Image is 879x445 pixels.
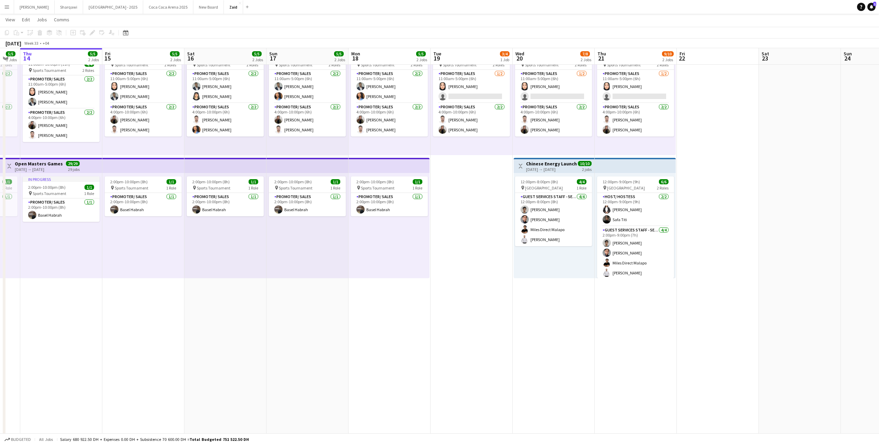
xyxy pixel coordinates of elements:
[187,53,264,137] app-job-card: 11:00am-10:00pm (11h)4/4 Sports Tournament2 RolesPromoter/ Sales2/211:00am-5:00pm (6h)[PERSON_NAM...
[433,70,510,103] app-card-role: Promoter/ Sales1/211:00am-5:00pm (6h)[PERSON_NAME]
[105,176,182,216] div: 2:00pm-10:00pm (8h)1/1 Sports Tournament1 RolePromoter/ Sales1/12:00pm-10:00pm (8h)Basel Habrah
[197,62,230,67] span: Sports Tournament
[515,51,524,57] span: Wed
[14,0,55,14] button: [PERSON_NAME]
[6,51,15,56] span: 5/5
[187,103,264,137] app-card-role: Promoter/ Sales2/24:00pm-10:00pm (6h)[PERSON_NAME][PERSON_NAME]
[164,62,176,67] span: 2 Roles
[761,54,769,62] span: 23
[432,54,441,62] span: 19
[578,161,592,166] span: 10/10
[15,161,63,167] h3: Open Masters Games
[34,15,50,24] a: Jobs
[60,437,249,442] div: Salary 680 922.50 DH + Expenses 0.00 DH + Subsistence 70 600.00 DH =
[66,161,80,166] span: 29/29
[22,54,32,62] span: 14
[515,176,592,246] div: 12:00pm-8:00pm (8h)4/4 [GEOGRAPHIC_DATA]1 RoleGuest Services Staff - Senior4/412:00pm-8:00pm (8h)...
[844,51,852,57] span: Sun
[762,51,769,57] span: Sat
[351,193,428,216] app-card-role: Promoter/ Sales1/12:00pm-10:00pm (8h)Basel Habrah
[3,436,32,443] button: Budgeted
[197,185,230,191] span: Sports Tournament
[170,57,181,62] div: 2 Jobs
[105,103,182,137] app-card-role: Promoter/ Sales2/24:00pm-10:00pm (6h)[PERSON_NAME][PERSON_NAME]
[597,53,674,137] div: 11:00am-10:00pm (11h)3/4 Sports Tournament2 RolesPromoter/ Sales1/211:00am-5:00pm (6h)[PERSON_NAM...
[351,70,428,103] app-card-role: Promoter/ Sales2/211:00am-5:00pm (6h)[PERSON_NAME][PERSON_NAME]
[143,0,193,14] button: Coca Coca Arena 2025
[38,437,54,442] span: All jobs
[269,51,277,57] span: Sun
[5,17,15,23] span: View
[680,51,685,57] span: Fri
[500,51,510,56] span: 3/4
[412,185,422,191] span: 1 Role
[597,70,674,103] app-card-role: Promoter/ Sales1/211:00am-5:00pm (6h)[PERSON_NAME]
[105,70,182,103] app-card-role: Promoter/ Sales2/211:00am-5:00pm (6h)[PERSON_NAME][PERSON_NAME]
[83,0,143,14] button: [GEOGRAPHIC_DATA] - 2025
[167,179,176,184] span: 1/1
[11,437,31,442] span: Budgeted
[115,62,148,67] span: Sports Tournament
[187,51,195,57] span: Sat
[433,103,510,137] app-card-role: Promoter/ Sales2/24:00pm-10:00pm (6h)[PERSON_NAME][PERSON_NAME]
[597,226,674,280] app-card-role: Guest Services Staff - Senior4/42:00pm-9:00pm (7h)[PERSON_NAME][PERSON_NAME]Miles Direct Malapo[P...
[187,176,264,216] app-job-card: 2:00pm-10:00pm (8h)1/1 Sports Tournament1 RolePromoter/ Sales1/12:00pm-10:00pm (8h)Basel Habrah
[351,53,428,137] app-job-card: 11:00am-10:00pm (11h)4/4 Sports Tournament2 RolesPromoter/ Sales2/211:00am-5:00pm (6h)[PERSON_NAM...
[105,51,111,57] span: Fri
[15,167,63,172] div: [DATE] → [DATE]
[268,54,277,62] span: 17
[247,62,258,67] span: 2 Roles
[33,68,66,73] span: Sports Tournament
[6,57,17,62] div: 2 Jobs
[597,193,674,226] app-card-role: Host/ Hostess2/212:00pm-9:00pm (9h)[PERSON_NAME]Safa Titi
[515,103,592,137] app-card-role: Promoter/ Sales2/24:00pm-10:00pm (6h)[PERSON_NAME][PERSON_NAME]
[577,179,586,184] span: 4/4
[23,176,100,222] app-job-card: In progress2:00pm-10:00pm (8h)1/1 Sports Tournament1 RolePromoter/ Sales1/12:00pm-10:00pm (8h)Bas...
[500,57,509,62] div: 1 Job
[279,185,312,191] span: Sports Tournament
[351,51,360,57] span: Mon
[596,54,606,62] span: 21
[597,51,606,57] span: Thu
[5,40,21,47] div: [DATE]
[603,179,640,184] span: 12:00pm-9:00pm (9h)
[252,57,263,62] div: 2 Jobs
[329,62,340,67] span: 2 Roles
[68,166,80,172] div: 29 jobs
[269,53,346,137] div: 11:00am-10:00pm (11h)4/4 Sports Tournament2 RolesPromoter/ Sales2/211:00am-5:00pm (6h)[PERSON_NAM...
[662,51,674,56] span: 9/10
[493,62,504,67] span: 2 Roles
[23,41,40,46] span: Week 33
[187,70,264,103] app-card-role: Promoter/ Sales2/211:00am-5:00pm (6h)[PERSON_NAME][PERSON_NAME]
[433,53,510,137] app-job-card: 11:00am-10:00pm (11h)3/4 Sports Tournament2 RolesPromoter/ Sales1/211:00am-5:00pm (6h)[PERSON_NAM...
[334,57,345,62] div: 2 Jobs
[659,179,669,184] span: 6/6
[0,62,12,67] span: 2 Roles
[361,62,395,67] span: Sports Tournament
[166,185,176,191] span: 1 Role
[416,51,426,56] span: 5/5
[582,166,592,172] div: 2 jobs
[23,198,100,222] app-card-role: Promoter/ Sales1/12:00pm-10:00pm (8h)Basel Habrah
[3,15,18,24] a: View
[526,161,577,167] h3: Chinese Energy Launch Event
[351,176,428,216] app-job-card: 2:00pm-10:00pm (8h)1/1 Sports Tournament1 RolePromoter/ Sales1/12:00pm-10:00pm (8h)Basel Habrah
[249,179,258,184] span: 1/1
[867,3,876,11] a: 1
[269,193,346,216] app-card-role: Promoter/ Sales1/12:00pm-10:00pm (8h)Basel Habrah
[269,176,346,216] app-job-card: 2:00pm-10:00pm (8h)1/1 Sports Tournament1 RolePromoter/ Sales1/12:00pm-10:00pm (8h)Basel Habrah
[269,70,346,103] app-card-role: Promoter/ Sales2/211:00am-5:00pm (6h)[PERSON_NAME][PERSON_NAME]
[577,185,586,191] span: 1 Role
[43,41,49,46] div: +04
[37,17,47,23] span: Jobs
[248,185,258,191] span: 1 Role
[84,185,94,190] span: 1/1
[23,53,100,142] app-job-card: In progress11:00am-10:00pm (11h)4/4 Sports Tournament2 RolesPromoter/ Sales2/211:00am-5:00pm (6h)...
[351,103,428,137] app-card-role: Promoter/ Sales2/24:00pm-10:00pm (6h)[PERSON_NAME][PERSON_NAME]
[678,54,685,62] span: 22
[413,179,422,184] span: 1/1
